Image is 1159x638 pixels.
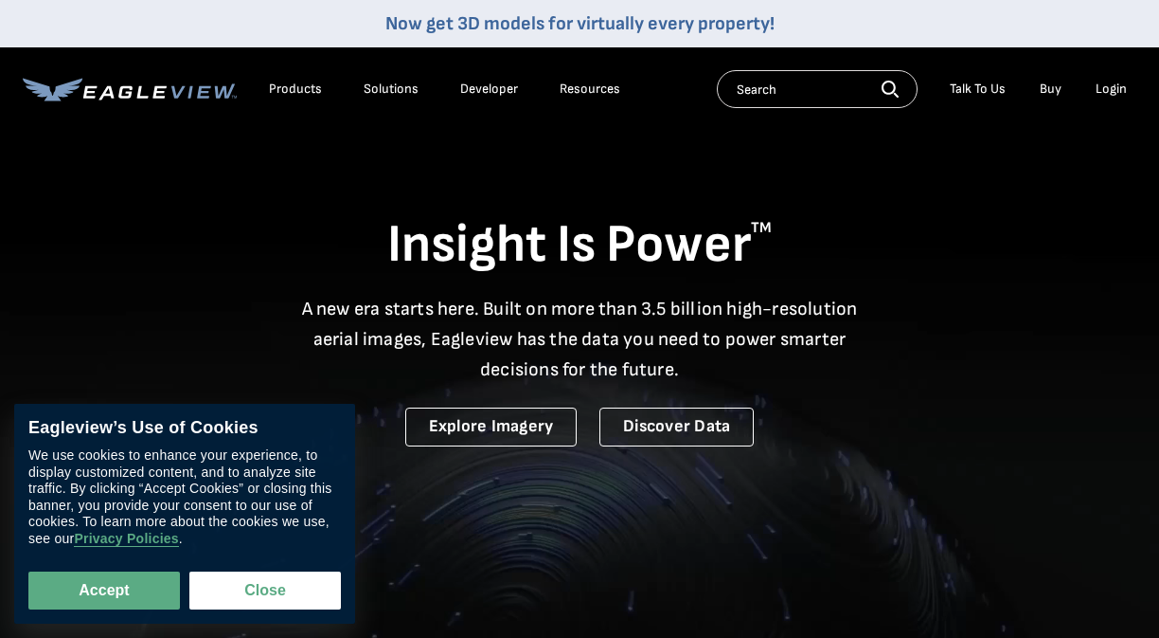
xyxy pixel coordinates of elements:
div: Resources [560,81,620,98]
button: Close [189,572,341,610]
a: Developer [460,81,518,98]
div: Login [1096,81,1127,98]
div: Talk To Us [950,81,1006,98]
sup: TM [751,219,772,237]
a: Now get 3D models for virtually every property! [385,12,775,35]
div: Eagleview’s Use of Cookies [28,418,341,439]
button: Accept [28,572,180,610]
a: Privacy Policies [74,532,178,548]
a: Discover Data [599,408,754,447]
a: Buy [1040,81,1061,98]
input: Search [717,70,918,108]
p: A new era starts here. Built on more than 3.5 billion high-resolution aerial images, Eagleview ha... [290,294,869,385]
div: We use cookies to enhance your experience, to display customized content, and to analyze site tra... [28,448,341,548]
a: Explore Imagery [405,408,578,447]
div: Products [269,81,322,98]
h1: Insight Is Power [23,212,1136,279]
div: Solutions [364,81,419,98]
